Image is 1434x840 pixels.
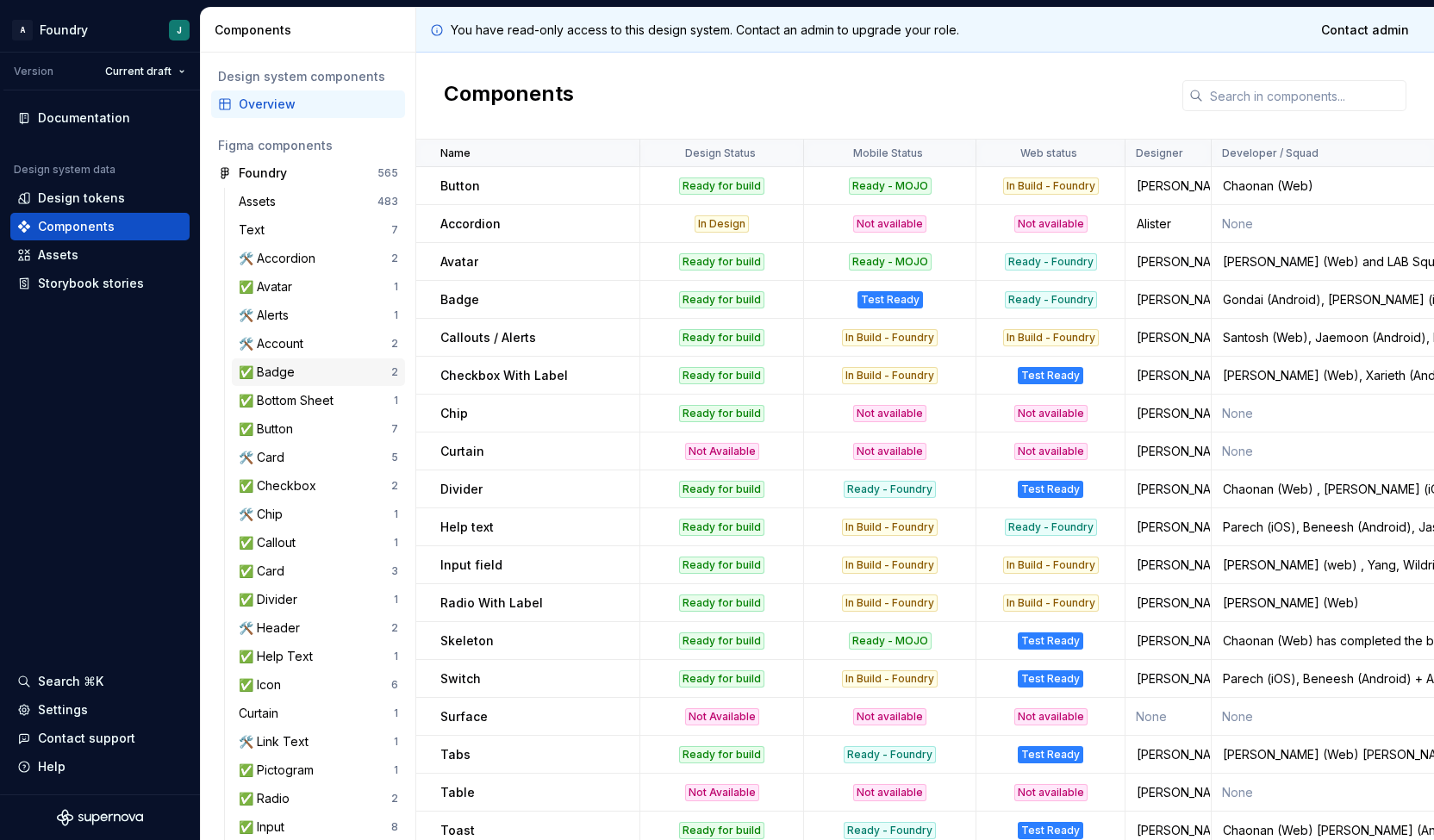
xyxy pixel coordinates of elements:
[1222,146,1319,160] p: Developer / Squad
[232,358,405,386] a: ✅ Badge2
[12,20,33,40] div: A
[440,632,494,650] p: Skeleton
[232,756,405,784] a: ✅ Pictogram1
[232,330,405,358] a: 🛠️ Account2
[844,746,936,763] div: Ready - Foundry
[391,223,398,237] div: 7
[239,506,290,523] div: 🛠️ Chip
[1126,253,1210,271] div: [PERSON_NAME]/[PERSON_NAME]
[685,708,759,725] div: Not Available
[1126,670,1210,688] div: [PERSON_NAME]
[857,291,923,308] div: Test Ready
[842,594,938,612] div: In Build - Foundry
[849,177,932,195] div: Ready - MOJO
[440,146,471,160] p: Name
[1003,594,1099,612] div: In Build - Foundry
[844,822,936,839] div: Ready - Foundry
[14,65,53,78] div: Version
[1018,367,1083,384] div: Test Ready
[849,253,932,271] div: Ready - MOJO
[239,591,304,608] div: ✅ Divider
[394,308,398,322] div: 1
[232,643,405,670] a: ✅ Help Text1
[239,392,340,409] div: ✅ Bottom Sheet
[1005,253,1097,271] div: Ready - Foundry
[211,159,405,187] a: Foundry565
[14,163,115,177] div: Design system data
[679,594,764,612] div: Ready for build
[1126,443,1210,460] div: [PERSON_NAME]
[1005,291,1097,308] div: Ready - Foundry
[440,670,481,688] p: Switch
[3,11,196,48] button: AFoundryJ
[215,22,408,39] div: Components
[440,405,468,422] p: Chip
[1126,822,1210,839] div: [PERSON_NAME]/[PERSON_NAME]
[1018,822,1083,839] div: Test Ready
[10,213,190,240] a: Components
[232,586,405,613] a: ✅ Divider1
[440,329,536,346] p: Callouts / Alerts
[10,104,190,132] a: Documentation
[440,822,475,839] p: Toast
[239,818,291,836] div: ✅ Input
[239,165,287,182] div: Foundry
[440,291,479,308] p: Badge
[394,536,398,550] div: 1
[440,443,484,460] p: Curtain
[232,700,405,727] a: Curtain1
[1014,443,1088,460] div: Not available
[218,68,398,85] div: Design system components
[239,250,322,267] div: 🛠️ Accordion
[239,307,296,324] div: 🛠️ Alerts
[239,705,285,722] div: Curtain
[391,479,398,493] div: 2
[1003,557,1099,574] div: In Build - Foundry
[57,809,143,826] a: Supernova Logo
[391,451,398,464] div: 5
[1005,519,1097,536] div: Ready - Foundry
[394,280,398,294] div: 1
[440,594,543,612] p: Radio With Label
[40,22,88,39] div: Foundry
[1310,15,1420,46] a: Contact admin
[239,790,296,807] div: ✅ Radio
[853,708,926,725] div: Not available
[1018,746,1083,763] div: Test Ready
[685,443,759,460] div: Not Available
[394,735,398,749] div: 1
[853,405,926,422] div: Not available
[97,59,193,84] button: Current draft
[391,337,398,351] div: 2
[394,763,398,777] div: 1
[239,762,321,779] div: ✅ Pictogram
[1014,405,1088,422] div: Not available
[232,728,405,756] a: 🛠️ Link Text1
[391,365,398,379] div: 2
[232,671,405,699] a: ✅ Icon6
[218,137,398,154] div: Figma components
[10,184,190,212] a: Design tokens
[849,632,932,650] div: Ready - MOJO
[38,730,135,747] div: Contact support
[685,146,756,160] p: Design Status
[695,215,749,233] div: In Design
[1003,329,1099,346] div: In Build - Foundry
[239,563,291,580] div: ✅ Card
[1126,405,1210,422] div: [PERSON_NAME]
[177,23,182,37] div: J
[232,188,405,215] a: Assets483
[844,481,936,498] div: Ready - Foundry
[391,621,398,635] div: 2
[232,501,405,528] a: 🛠️ Chip1
[1126,519,1210,536] div: [PERSON_NAME]
[394,650,398,663] div: 1
[391,252,398,265] div: 2
[38,701,88,719] div: Settings
[239,96,398,113] div: Overview
[394,593,398,607] div: 1
[38,190,125,207] div: Design tokens
[1018,632,1083,650] div: Test Ready
[853,146,923,160] p: Mobile Status
[440,215,501,233] p: Accordion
